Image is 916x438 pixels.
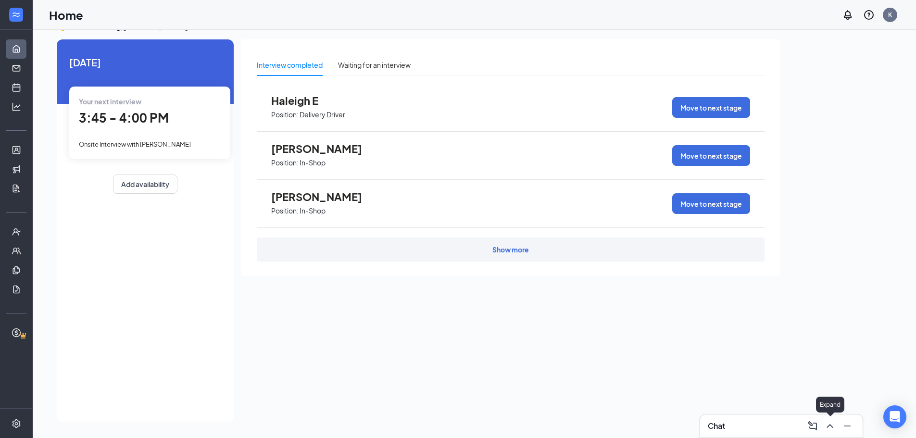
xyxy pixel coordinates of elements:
[300,158,326,167] p: In-Shop
[300,206,326,215] p: In-Shop
[113,175,177,194] button: Add availability
[271,158,299,167] p: Position:
[883,405,906,428] div: Open Intercom Messenger
[805,418,820,434] button: ComposeMessage
[338,60,411,70] div: Waiting for an interview
[271,110,299,119] p: Position:
[79,97,141,106] span: Your next interview
[841,420,853,432] svg: Minimize
[12,102,21,112] svg: Analysis
[271,142,377,155] span: [PERSON_NAME]
[816,397,844,413] div: Expand
[49,7,83,23] h1: Home
[69,55,221,70] span: [DATE]
[863,9,875,21] svg: QuestionInfo
[79,140,191,148] span: Onsite Interview with [PERSON_NAME]
[807,420,818,432] svg: ComposeMessage
[271,190,377,203] span: [PERSON_NAME]
[708,421,725,431] h3: Chat
[492,245,529,254] div: Show more
[672,97,750,118] button: Move to next stage
[11,10,21,19] svg: WorkstreamLogo
[300,110,345,119] p: Delivery Driver
[888,11,892,19] div: K
[257,60,323,70] div: Interview completed
[822,418,838,434] button: ChevronUp
[12,227,21,237] svg: UserCheck
[824,420,836,432] svg: ChevronUp
[79,110,169,125] span: 3:45 - 4:00 PM
[840,418,855,434] button: Minimize
[271,206,299,215] p: Position:
[271,94,377,107] span: Haleigh E
[842,9,853,21] svg: Notifications
[672,145,750,166] button: Move to next stage
[672,193,750,214] button: Move to next stage
[12,419,21,428] svg: Settings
